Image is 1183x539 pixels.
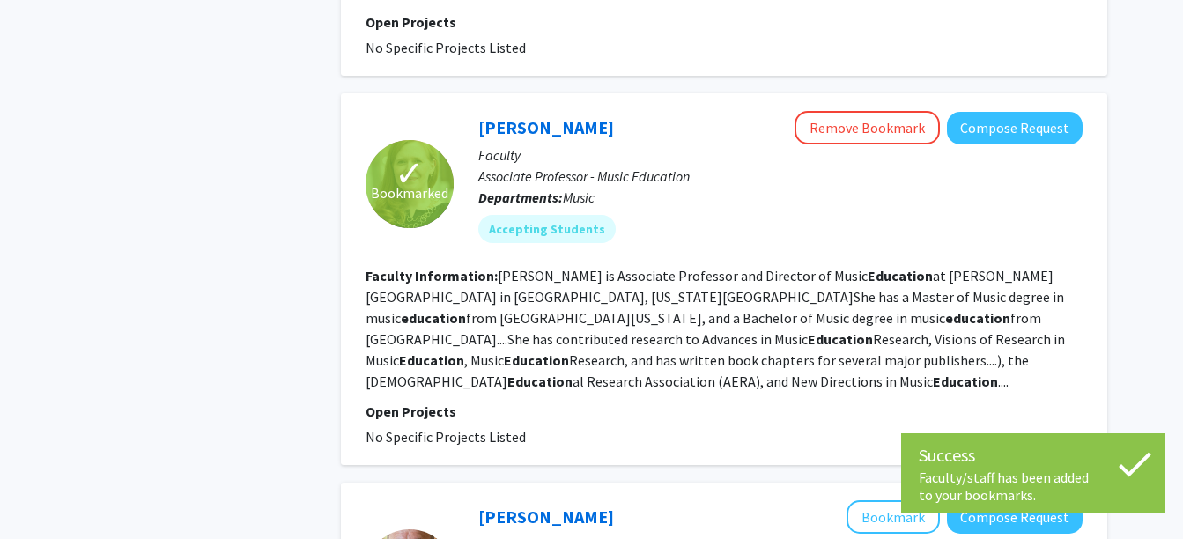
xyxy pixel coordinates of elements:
[478,506,614,528] a: [PERSON_NAME]
[13,460,75,526] iframe: Chat
[366,428,526,446] span: No Specific Projects Listed
[366,267,1065,390] fg-read-more: [PERSON_NAME] is Associate Professor and Director of Music at [PERSON_NAME][GEOGRAPHIC_DATA] in [...
[919,442,1148,469] div: Success
[366,401,1083,422] p: Open Projects
[868,267,933,284] b: Education
[399,351,464,369] b: Education
[847,500,940,534] button: Add Brian Puaca to Bookmarks
[395,165,425,182] span: ✓
[478,188,563,206] b: Departments:
[478,144,1083,166] p: Faculty
[919,469,1148,504] div: Faculty/staff has been added to your bookmarks.
[947,112,1083,144] button: Compose Request to Kimberly Ankney
[808,330,873,348] b: Education
[945,309,1010,327] b: education
[366,39,526,56] span: No Specific Projects Listed
[366,11,1083,33] p: Open Projects
[401,309,466,327] b: education
[795,111,940,144] button: Remove Bookmark
[563,188,595,206] span: Music
[507,373,573,390] b: Education
[504,351,569,369] b: Education
[371,182,448,203] span: Bookmarked
[478,116,614,138] a: [PERSON_NAME]
[933,373,998,390] b: Education
[478,166,1083,187] p: Associate Professor - Music Education
[478,215,616,243] mat-chip: Accepting Students
[366,267,498,284] b: Faculty Information:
